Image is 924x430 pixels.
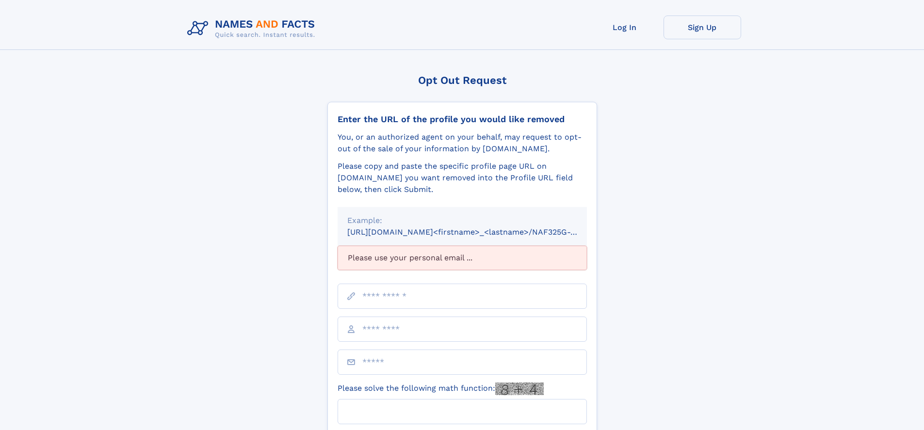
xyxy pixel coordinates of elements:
div: Example: [347,215,577,226]
small: [URL][DOMAIN_NAME]<firstname>_<lastname>/NAF325G-xxxxxxxx [347,227,605,237]
div: Please copy and paste the specific profile page URL on [DOMAIN_NAME] you want removed into the Pr... [338,160,587,195]
a: Log In [586,16,664,39]
div: You, or an authorized agent on your behalf, may request to opt-out of the sale of your informatio... [338,131,587,155]
div: Enter the URL of the profile you would like removed [338,114,587,125]
a: Sign Up [664,16,741,39]
img: Logo Names and Facts [183,16,323,42]
div: Please use your personal email ... [338,246,587,270]
label: Please solve the following math function: [338,382,544,395]
div: Opt Out Request [327,74,597,86]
